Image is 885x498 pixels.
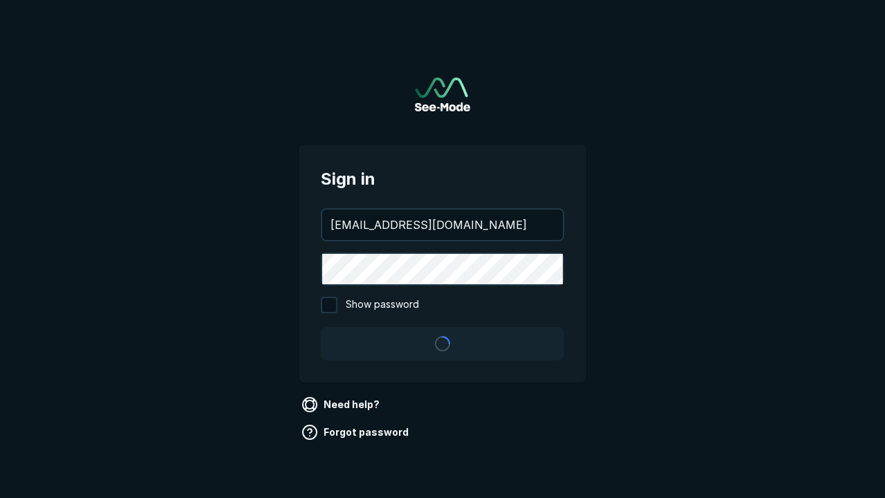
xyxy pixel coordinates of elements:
input: your@email.com [322,210,563,240]
a: Forgot password [299,421,414,443]
a: Need help? [299,394,385,416]
a: Go to sign in [415,77,470,111]
img: See-Mode Logo [415,77,470,111]
span: Show password [346,297,419,313]
span: Sign in [321,167,564,192]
